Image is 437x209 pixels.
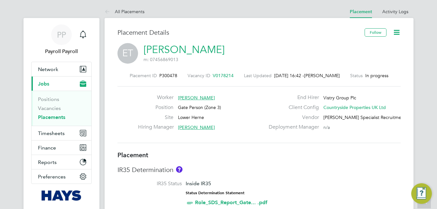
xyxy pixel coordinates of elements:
[365,28,386,37] button: Follow
[32,155,91,169] button: Reports
[176,166,182,173] button: About IR35
[32,126,91,140] button: Timesheets
[117,151,148,159] b: Placement
[31,190,92,201] a: Go to home page
[323,104,386,110] span: Countryside Properties UK Ltd
[365,73,388,78] span: In progress
[38,130,65,136] span: Timesheets
[38,174,66,180] span: Preferences
[265,114,319,121] label: Vendor
[38,105,61,111] a: Vacancies
[304,73,340,78] span: [PERSON_NAME]
[382,9,408,14] a: Activity Logs
[57,31,66,39] span: PP
[323,124,330,130] span: n/a
[195,199,267,205] a: Role_SDS_Report_Gate... .pdf
[38,114,65,120] a: Placements
[130,73,157,78] label: Placement ID
[178,95,215,101] span: [PERSON_NAME]
[265,124,319,131] label: Deployment Manager
[138,104,173,111] label: Position
[138,114,173,121] label: Site
[323,95,356,101] span: Vistry Group Plc
[138,124,173,131] label: Hiring Manager
[38,96,59,102] a: Positions
[265,94,319,101] label: End Hirer
[159,73,177,78] span: P300478
[265,104,319,111] label: Client Config
[350,9,372,14] a: Placement
[31,24,92,55] a: PPPayroll Payroll
[188,73,210,78] label: Vacancy ID
[31,48,92,55] span: Payroll Payroll
[411,183,432,204] button: Engage Resource Center
[138,94,173,101] label: Worker
[186,180,211,186] span: Inside IR35
[178,104,221,110] span: Gate Person (Zone 3)
[117,180,182,187] label: IR35 Status
[38,81,49,87] span: Jobs
[38,66,58,72] span: Network
[32,77,91,91] button: Jobs
[144,57,178,62] span: m: 07456869013
[38,145,56,151] span: Finance
[32,62,91,76] button: Network
[323,114,422,120] span: [PERSON_NAME] Specialist Recruitment Limited
[32,169,91,184] button: Preferences
[117,43,138,64] span: ET
[32,91,91,126] div: Jobs
[42,190,82,201] img: hays-logo-retina.png
[274,73,304,78] span: [DATE] 16:42 -
[350,73,363,78] label: Status
[105,9,144,14] a: All Placements
[117,166,401,174] h3: IR35 Determination
[244,73,272,78] label: Last Updated
[144,43,225,56] a: [PERSON_NAME]
[38,159,57,165] span: Reports
[178,114,204,120] span: Lower Herne
[117,28,360,37] h3: Placement Details
[32,141,91,155] button: Finance
[186,191,245,195] strong: Status Determination Statement
[213,73,234,78] span: V0178214
[178,124,215,130] span: [PERSON_NAME]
